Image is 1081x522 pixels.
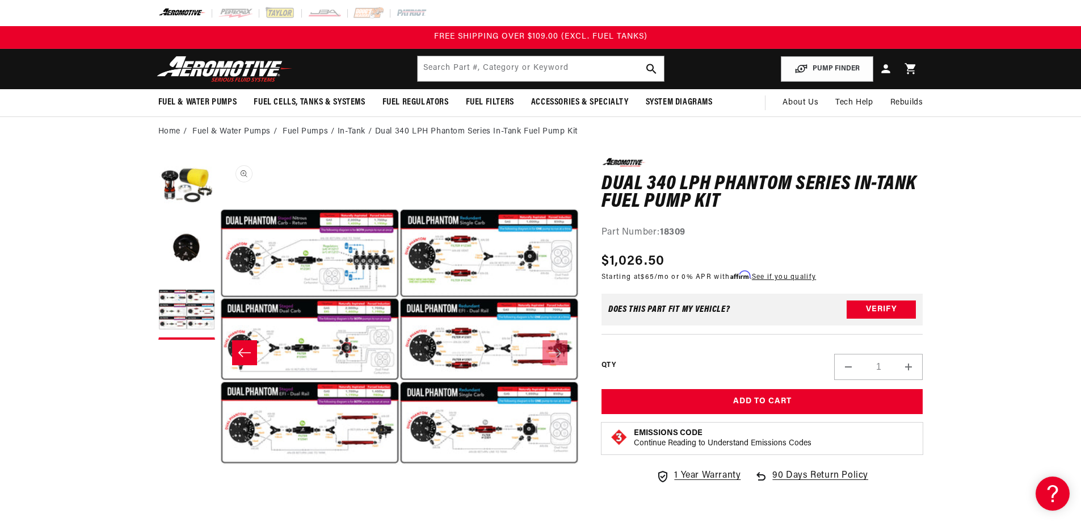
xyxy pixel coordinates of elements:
summary: System Diagrams [637,89,721,116]
span: Fuel & Water Pumps [158,97,237,108]
span: $1,026.50 [602,251,665,272]
li: Dual 340 LPH Phantom Series In-Tank Fuel Pump Kit [375,126,578,138]
button: Slide left [232,340,257,365]
p: Starting at /mo or 0% APR with . [602,272,816,282]
summary: Tech Help [827,89,881,116]
button: Load image 2 in gallery view [158,220,215,277]
a: About Us [774,89,827,116]
button: Emissions CodeContinue Reading to Understand Emissions Codes [634,428,811,449]
span: Fuel Cells, Tanks & Systems [254,97,365,108]
a: Fuel & Water Pumps [192,126,271,138]
span: FREE SHIPPING OVER $109.00 (EXCL. FUEL TANKS) [434,32,647,41]
summary: Accessories & Specialty [523,89,637,116]
nav: breadcrumbs [158,126,923,138]
a: Home [158,126,180,138]
h1: Dual 340 LPH Phantom Series In-Tank Fuel Pump Kit [602,176,923,211]
strong: 18309 [660,228,685,237]
p: Continue Reading to Understand Emissions Codes [634,439,811,449]
span: $65 [641,274,654,281]
button: Add to Cart [602,389,923,415]
input: Search by Part Number, Category or Keyword [418,56,664,81]
summary: Rebuilds [882,89,932,116]
li: In-Tank [338,126,375,138]
div: Part Number: [602,225,923,240]
span: 90 Days Return Policy [772,469,868,495]
span: Accessories & Specialty [531,97,629,108]
a: 1 Year Warranty [656,469,741,483]
summary: Fuel Filters [457,89,523,116]
span: 1 Year Warranty [674,469,741,483]
span: Fuel Regulators [382,97,449,108]
span: System Diagrams [646,97,713,108]
span: About Us [783,98,818,107]
a: Fuel Pumps [283,126,328,138]
button: Verify [847,300,916,319]
label: QTY [602,361,616,370]
summary: Fuel & Water Pumps [150,89,246,116]
button: search button [639,56,664,81]
button: Slide right [542,340,567,365]
a: See if you qualify - Learn more about Affirm Financing (opens in modal) [752,274,816,281]
button: Load image 1 in gallery view [158,158,215,215]
span: Fuel Filters [466,97,514,108]
div: Does This part fit My vehicle? [608,305,730,314]
span: Tech Help [835,97,873,109]
a: 90 Days Return Policy [754,469,868,495]
summary: Fuel Regulators [374,89,457,116]
img: Aeromotive [154,56,296,82]
img: Emissions code [610,428,628,446]
button: Load image 3 in gallery view [158,283,215,340]
button: PUMP FINDER [781,56,873,82]
span: Rebuilds [890,97,923,109]
strong: Emissions Code [634,429,703,437]
summary: Fuel Cells, Tanks & Systems [245,89,373,116]
span: Affirm [730,271,750,279]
